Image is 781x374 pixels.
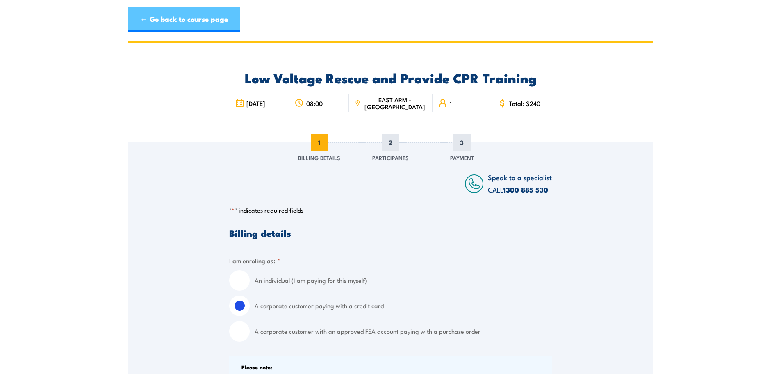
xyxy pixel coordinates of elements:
span: 1 [311,134,328,151]
span: 2 [382,134,399,151]
a: 1300 885 530 [503,184,548,195]
label: An individual (I am paying for this myself) [255,270,552,291]
legend: I am enroling as: [229,256,280,265]
span: Total: $240 [509,100,540,107]
p: " " indicates required fields [229,206,552,214]
h3: Billing details [229,228,552,238]
span: 08:00 [306,100,323,107]
h2: Low Voltage Rescue and Provide CPR Training [229,72,552,83]
span: [DATE] [246,100,265,107]
label: A corporate customer paying with a credit card [255,296,552,316]
b: Please note: [241,363,272,371]
label: A corporate customer with an approved FSA account paying with a purchase order [255,321,552,342]
span: Participants [372,154,409,162]
span: Speak to a specialist CALL [488,172,552,195]
span: EAST ARM - [GEOGRAPHIC_DATA] [363,96,426,110]
a: ← Go back to course page [128,7,240,32]
span: Billing Details [298,154,340,162]
span: 1 [450,100,452,107]
span: Payment [450,154,474,162]
span: 3 [453,134,471,151]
